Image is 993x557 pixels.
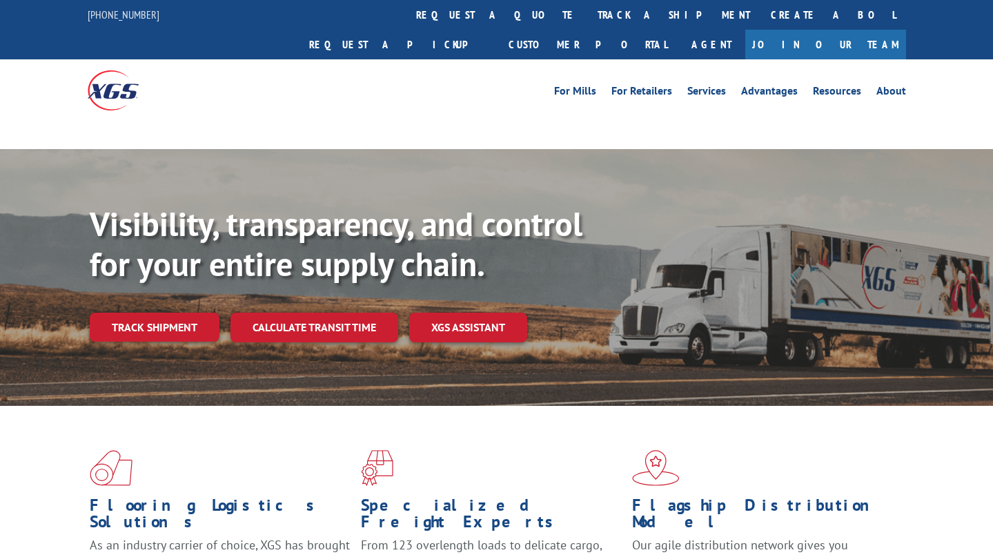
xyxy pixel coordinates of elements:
img: xgs-icon-total-supply-chain-intelligence-red [90,450,132,486]
a: Calculate transit time [230,313,398,342]
a: XGS ASSISTANT [409,313,527,342]
a: Advantages [741,86,798,101]
h1: Flooring Logistics Solutions [90,497,351,537]
a: Services [687,86,726,101]
a: [PHONE_NUMBER] [88,8,159,21]
a: Request a pickup [299,30,498,59]
h1: Specialized Freight Experts [361,497,622,537]
a: About [876,86,906,101]
a: For Mills [554,86,596,101]
a: For Retailers [611,86,672,101]
a: Track shipment [90,313,219,342]
a: Customer Portal [498,30,678,59]
img: xgs-icon-focused-on-flooring-red [361,450,393,486]
img: xgs-icon-flagship-distribution-model-red [632,450,680,486]
a: Agent [678,30,745,59]
a: Join Our Team [745,30,906,59]
h1: Flagship Distribution Model [632,497,893,537]
b: Visibility, transparency, and control for your entire supply chain. [90,202,582,285]
a: Resources [813,86,861,101]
